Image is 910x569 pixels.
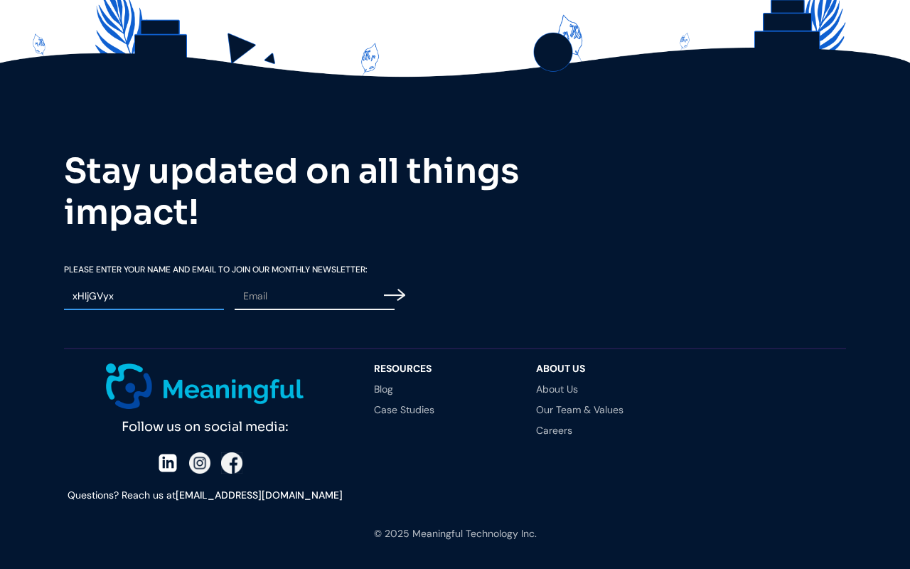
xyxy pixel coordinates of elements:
div: Follow us on social media: [64,409,346,438]
a: About Us [536,384,670,394]
input: Email [235,283,395,310]
label: Please Enter your Name and email To Join our Monthly Newsletter: [64,265,405,274]
a: Careers [536,425,670,435]
a: [EMAIL_ADDRESS][DOMAIN_NAME] [176,489,343,501]
input: Name [64,283,224,310]
a: Case Studies [374,405,508,415]
a: Our Team & Values [536,405,670,415]
a: Blog [374,384,508,394]
form: Email Form [64,265,405,316]
div: resources [374,363,508,373]
div: © 2025 Meaningful Technology Inc. [374,526,537,543]
div: About Us [536,363,670,373]
h2: Stay updated on all things impact! [64,151,562,233]
div: Questions? Reach us at [64,487,346,504]
input: Submit [384,277,405,312]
